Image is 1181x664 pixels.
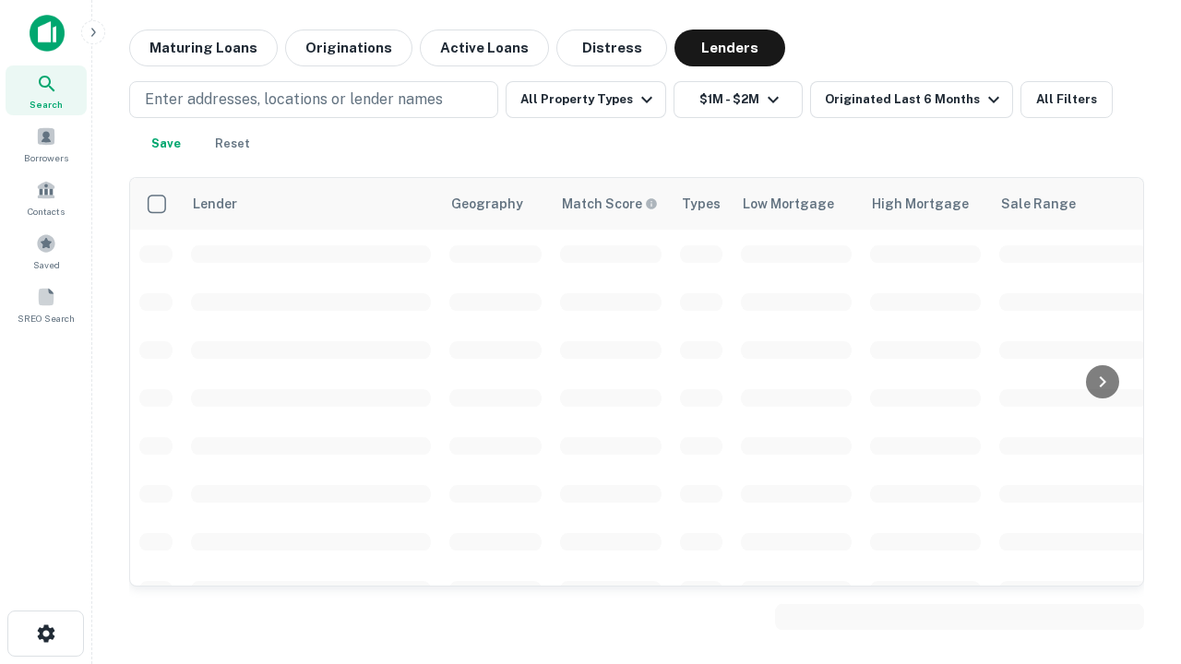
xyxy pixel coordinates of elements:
span: Saved [33,257,60,272]
button: Originated Last 6 Months [810,81,1013,118]
button: Lenders [674,30,785,66]
button: All Filters [1020,81,1113,118]
th: Capitalize uses an advanced AI algorithm to match your search with the best lender. The match sco... [551,178,671,230]
a: SREO Search [6,279,87,329]
div: High Mortgage [872,193,969,215]
div: Types [682,193,721,215]
iframe: Chat Widget [1089,516,1181,605]
button: Originations [285,30,412,66]
button: Reset [203,125,262,162]
th: Sale Range [990,178,1156,230]
th: Geography [440,178,551,230]
a: Search [6,65,87,115]
span: Search [30,97,63,112]
button: All Property Types [506,81,666,118]
a: Contacts [6,172,87,222]
div: Low Mortgage [743,193,834,215]
button: Save your search to get updates of matches that match your search criteria. [137,125,196,162]
div: Capitalize uses an advanced AI algorithm to match your search with the best lender. The match sco... [562,194,658,214]
div: Geography [451,193,523,215]
button: Maturing Loans [129,30,278,66]
th: Lender [182,178,440,230]
div: Lender [193,193,237,215]
a: Borrowers [6,119,87,169]
button: Enter addresses, locations or lender names [129,81,498,118]
button: Active Loans [420,30,549,66]
span: SREO Search [18,311,75,326]
button: $1M - $2M [674,81,803,118]
p: Enter addresses, locations or lender names [145,89,443,111]
th: Low Mortgage [732,178,861,230]
button: Distress [556,30,667,66]
h6: Match Score [562,194,654,214]
span: Borrowers [24,150,68,165]
div: Originated Last 6 Months [825,89,1005,111]
th: Types [671,178,732,230]
a: Saved [6,226,87,276]
div: Sale Range [1001,193,1076,215]
img: capitalize-icon.png [30,15,65,52]
th: High Mortgage [861,178,990,230]
span: Contacts [28,204,65,219]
